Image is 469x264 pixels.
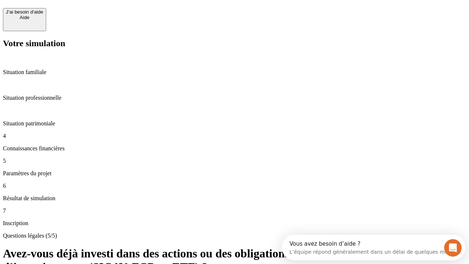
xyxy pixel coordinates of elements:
[3,38,466,48] h2: Votre simulation
[3,195,466,202] p: Résultat de simulation
[8,12,180,20] div: L’équipe répond généralement dans un délai de quelques minutes.
[3,170,466,177] p: Paramètres du projet
[3,232,466,239] p: Questions légales (5/5)
[6,9,43,15] div: J’ai besoin d'aide
[3,183,466,189] p: 6
[3,208,466,214] p: 7
[282,235,465,260] iframe: Intercom live chat discovery launcher
[3,8,46,31] button: J’ai besoin d'aideAide
[3,158,466,164] p: 5
[3,145,466,152] p: Connaissances financières
[3,133,466,139] p: 4
[444,239,462,257] iframe: Intercom live chat
[3,69,466,76] p: Situation familiale
[6,15,43,20] div: Aide
[3,3,202,23] div: Ouvrir le Messenger Intercom
[3,95,466,101] p: Situation professionnelle
[3,120,466,127] p: Situation patrimoniale
[8,6,180,12] div: Vous avez besoin d’aide ?
[3,220,466,227] p: Inscription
